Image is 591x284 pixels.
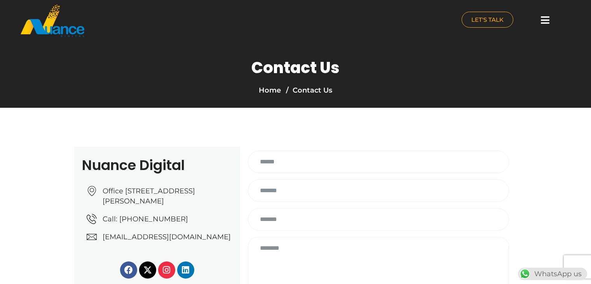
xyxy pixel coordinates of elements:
[87,214,232,224] a: Call: [PHONE_NUMBER]
[101,214,188,224] span: Call: [PHONE_NUMBER]
[518,268,587,280] div: WhatsApp us
[471,17,504,23] span: LET'S TALK
[462,12,513,28] a: LET'S TALK
[251,58,340,77] h1: Contact Us
[87,186,232,206] a: Office [STREET_ADDRESS][PERSON_NAME]
[101,186,232,206] span: Office [STREET_ADDRESS][PERSON_NAME]
[284,85,332,96] li: Contact Us
[82,158,232,172] h2: Nuance Digital
[20,4,85,38] img: nuance-qatar_logo
[87,232,232,242] a: [EMAIL_ADDRESS][DOMAIN_NAME]
[101,232,231,242] span: [EMAIL_ADDRESS][DOMAIN_NAME]
[20,4,292,38] a: nuance-qatar_logo
[519,268,531,280] img: WhatsApp
[518,270,587,278] a: WhatsAppWhatsApp us
[259,86,281,95] a: Home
